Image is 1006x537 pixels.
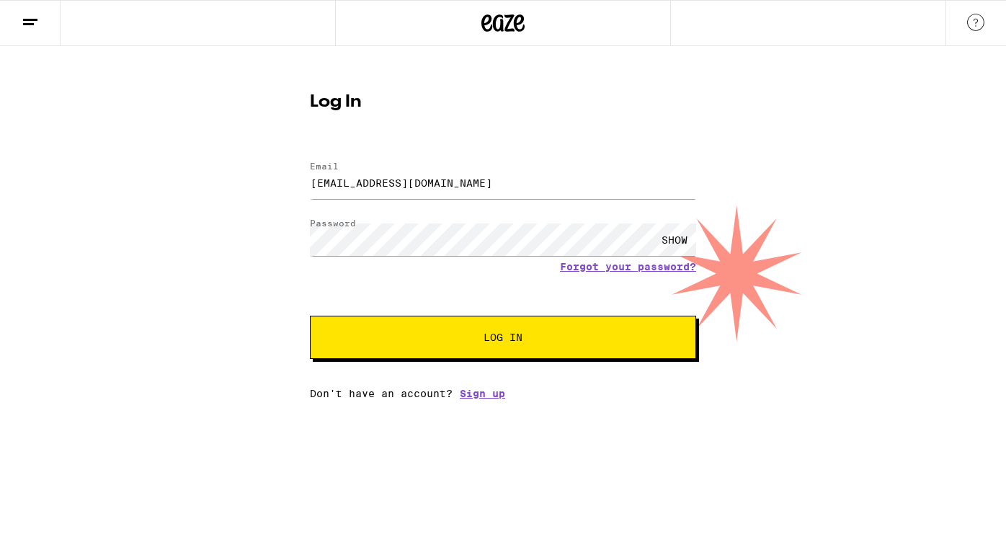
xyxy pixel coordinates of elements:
span: Log In [484,332,522,342]
div: Don't have an account? [310,388,696,399]
label: Password [310,218,356,228]
h1: Log In [310,94,696,111]
input: Email [310,167,696,199]
a: Sign up [460,388,505,399]
span: Hi. Need any help? [9,10,104,22]
label: Email [310,161,339,171]
button: Log In [310,316,696,359]
div: SHOW [653,223,696,256]
a: Forgot your password? [560,261,696,272]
